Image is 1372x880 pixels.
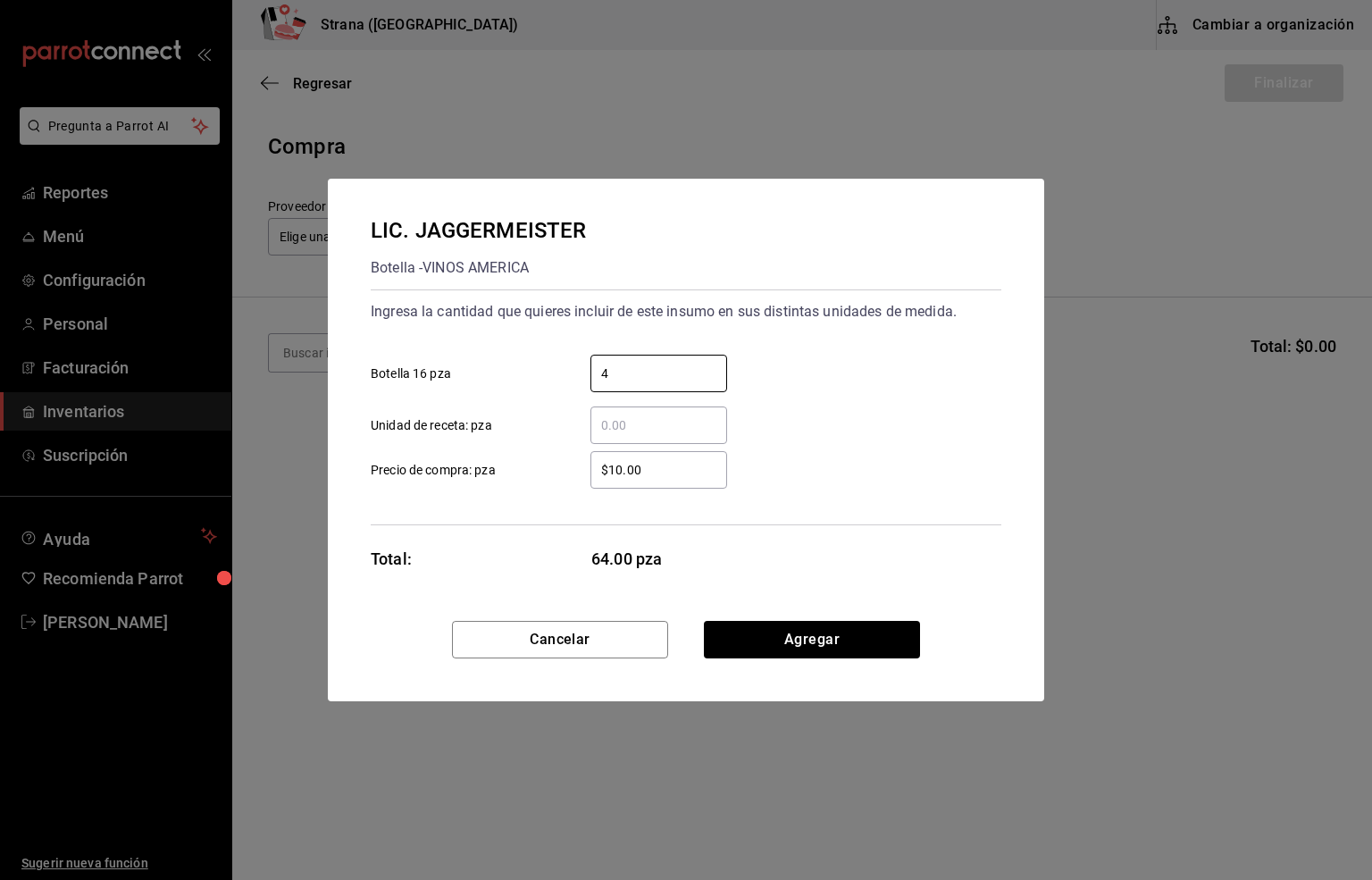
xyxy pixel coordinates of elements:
[704,621,920,658] button: Agregar
[371,254,586,282] div: Botella - VINOS AMERICA
[452,621,668,658] button: Cancelar
[590,415,727,436] input: Unidad de receta: pza
[371,547,412,571] div: Total:
[591,547,728,571] span: 64.00 pza
[371,298,1001,326] div: Ingresa la cantidad que quieres incluir de este insumo en sus distintas unidades de medida.
[371,416,492,435] span: Unidad de receta: pza
[590,459,727,481] input: Precio de compra: pza
[371,365,451,383] span: Botella 16 pza
[371,461,496,480] span: Precio de compra: pza
[371,214,586,247] div: LIC. JAGGERMEISTER
[590,363,727,384] input: Botella 16 pza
